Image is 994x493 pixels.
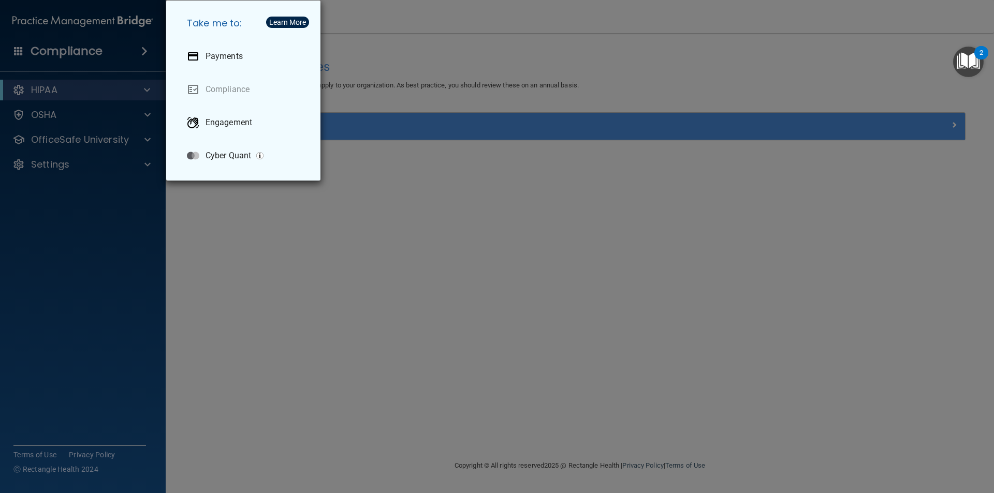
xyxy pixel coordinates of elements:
[179,42,312,71] a: Payments
[266,17,309,28] button: Learn More
[953,47,984,77] button: Open Resource Center, 2 new notifications
[206,151,251,161] p: Cyber Quant
[206,51,243,62] p: Payments
[815,420,982,461] iframe: Drift Widget Chat Controller
[179,141,312,170] a: Cyber Quant
[980,53,983,66] div: 2
[179,9,312,38] h5: Take me to:
[179,108,312,137] a: Engagement
[179,75,312,104] a: Compliance
[206,117,252,128] p: Engagement
[269,19,306,26] div: Learn More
